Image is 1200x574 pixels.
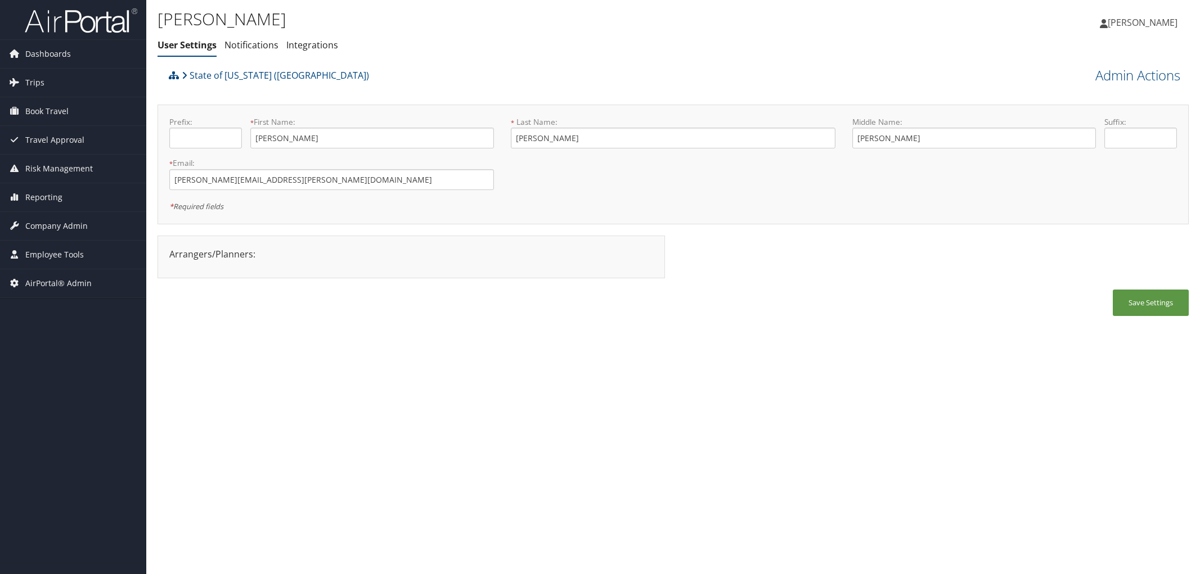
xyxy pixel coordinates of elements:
span: Risk Management [25,155,93,183]
a: Notifications [224,39,278,51]
label: First Name: [250,116,494,128]
span: Travel Approval [25,126,84,154]
button: Save Settings [1113,290,1189,316]
div: Arrangers/Planners: [161,247,662,261]
label: Email: [169,157,494,169]
span: Book Travel [25,97,69,125]
label: Prefix: [169,116,242,128]
a: [PERSON_NAME] [1100,6,1189,39]
img: airportal-logo.png [25,7,137,34]
label: Middle Name: [852,116,1096,128]
span: Employee Tools [25,241,84,269]
a: State of [US_STATE] ([GEOGRAPHIC_DATA]) [182,64,369,87]
h1: [PERSON_NAME] [158,7,845,31]
a: Admin Actions [1095,66,1180,85]
a: Integrations [286,39,338,51]
em: Required fields [169,201,223,211]
span: Company Admin [25,212,88,240]
a: User Settings [158,39,217,51]
label: Last Name: [511,116,835,128]
label: Suffix: [1104,116,1177,128]
span: [PERSON_NAME] [1108,16,1177,29]
span: AirPortal® Admin [25,269,92,297]
span: Reporting [25,183,62,211]
span: Dashboards [25,40,71,68]
span: Trips [25,69,44,97]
